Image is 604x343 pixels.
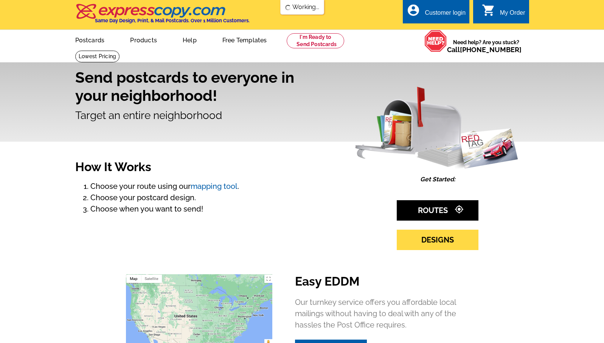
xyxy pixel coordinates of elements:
i: shopping_cart [482,3,495,17]
a: Same Day Design, Print, & Mail Postcards. Over 1 Million Customers. [75,9,250,23]
h4: Get Started: [397,176,478,197]
span: Need help? Are you stuck? [447,39,525,54]
a: mapping tool [191,182,238,191]
a: account_circle Customer login [407,8,466,18]
img: loading... [285,5,291,11]
h2: How It Works [75,160,334,177]
li: Choose your postcard design. [90,192,334,203]
div: My Order [500,9,525,20]
i: gps_fixed [455,205,463,214]
li: Choose when you want to send! [90,203,334,215]
h4: Same Day Design, Print, & Mail Postcards. Over 1 Million Customers. [95,18,250,23]
i: account_circle [407,3,420,17]
a: Help [171,31,209,48]
img: saturated-mail-marketing.png [355,87,518,169]
a: Postcards [63,31,117,48]
div: Customer login [425,9,466,20]
li: Choose your route using our . [90,181,334,192]
a: Products [118,31,169,48]
a: [PHONE_NUMBER] [460,46,522,54]
span: Call [447,46,522,54]
h1: Send postcards to everyone in your neighborhood! [75,68,302,105]
img: help [424,30,447,52]
h2: Easy EDDM [295,274,478,290]
p: Target an entire neighborhood [75,108,529,124]
a: shopping_cart My Order [482,8,525,18]
p: Our turnkey service offers you affordable local mailings without having to deal with any of the h... [295,294,478,334]
a: Free Templates [210,31,279,48]
a: DESIGNS [397,230,478,250]
a: ROUTESgps_fixed [397,200,478,221]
